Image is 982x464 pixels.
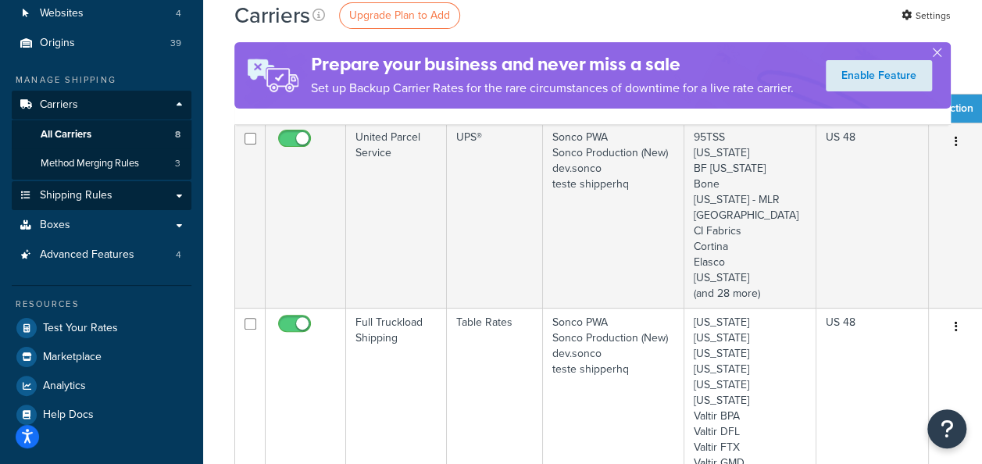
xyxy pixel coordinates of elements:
[12,343,191,371] a: Marketplace
[543,123,684,308] td: Sonco PWA Sonco Production (New) dev.sonco teste shipperhq
[40,248,134,262] span: Advanced Features
[12,120,191,149] li: All Carriers
[12,149,191,178] li: Method Merging Rules
[927,409,966,448] button: Open Resource Center
[311,77,794,99] p: Set up Backup Carrier Rates for the rare circumstances of downtime for a live rate carrier.
[176,248,181,262] span: 4
[12,241,191,269] li: Advanced Features
[175,128,180,141] span: 8
[349,7,450,23] span: Upgrade Plan to Add
[12,149,191,178] a: Method Merging Rules 3
[40,189,112,202] span: Shipping Rules
[43,409,94,422] span: Help Docs
[175,157,180,170] span: 3
[12,29,191,58] a: Origins 39
[41,157,139,170] span: Method Merging Rules
[40,98,78,112] span: Carriers
[12,181,191,210] a: Shipping Rules
[12,401,191,429] a: Help Docs
[176,7,181,20] span: 4
[43,380,86,393] span: Analytics
[234,42,311,109] img: ad-rules-rateshop-fe6ec290ccb7230408bd80ed9643f0289d75e0ffd9eb532fc0e269fcd187b520.png
[170,37,181,50] span: 39
[12,241,191,269] a: Advanced Features 4
[12,211,191,240] a: Boxes
[41,128,91,141] span: All Carriers
[826,60,932,91] a: Enable Feature
[12,372,191,400] a: Analytics
[40,7,84,20] span: Websites
[43,322,118,335] span: Test Your Rates
[447,123,543,308] td: UPS®
[12,314,191,342] a: Test Your Rates
[12,120,191,149] a: All Carriers 8
[346,123,447,308] td: United Parcel Service
[12,73,191,87] div: Manage Shipping
[12,298,191,311] div: Resources
[816,123,929,308] td: US 48
[40,37,75,50] span: Origins
[40,219,70,232] span: Boxes
[12,91,191,120] a: Carriers
[684,123,816,308] td: 95TSS [US_STATE] BF [US_STATE] Bone [US_STATE] - MLR [GEOGRAPHIC_DATA] CI Fabrics Cortina Elasco ...
[339,2,460,29] a: Upgrade Plan to Add
[12,91,191,180] li: Carriers
[902,5,951,27] a: Settings
[12,29,191,58] li: Origins
[311,52,794,77] h4: Prepare your business and never miss a sale
[43,351,102,364] span: Marketplace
